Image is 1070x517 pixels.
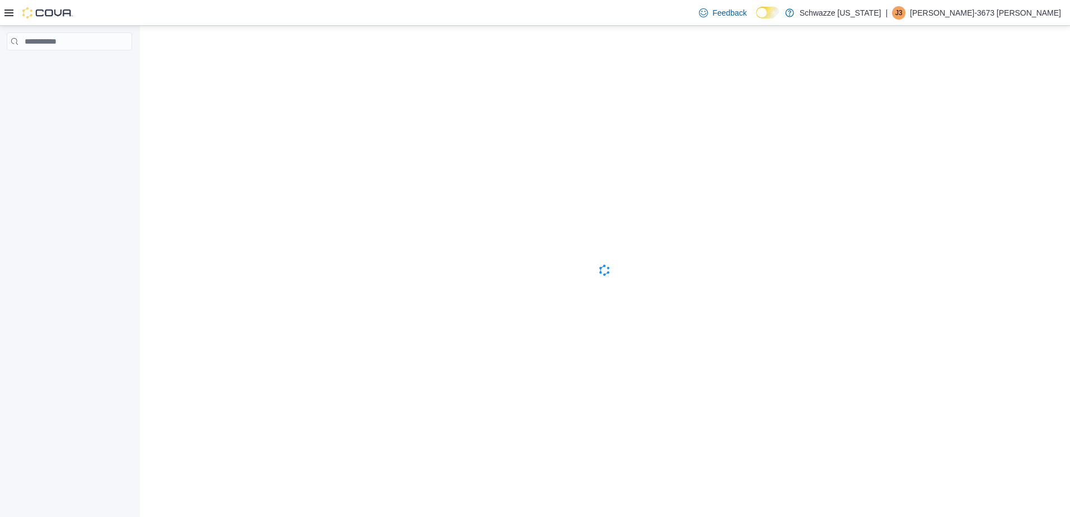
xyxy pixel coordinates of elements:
[800,6,881,20] p: Schwazze [US_STATE]
[885,6,888,20] p: |
[22,7,73,18] img: Cova
[756,7,780,18] input: Dark Mode
[892,6,905,20] div: John-3673 Montoya
[895,6,903,20] span: J3
[910,6,1061,20] p: [PERSON_NAME]-3673 [PERSON_NAME]
[7,53,132,79] nav: Complex example
[712,7,747,18] span: Feedback
[694,2,751,24] a: Feedback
